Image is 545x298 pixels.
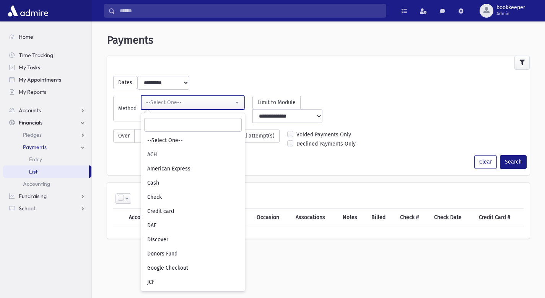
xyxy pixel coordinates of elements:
th: Occasion [252,208,291,226]
span: Financials [19,119,42,126]
span: Method [113,96,142,121]
span: Accounting [23,180,50,187]
span: School [19,205,35,212]
a: My Reports [3,86,91,98]
span: Google Checkout [147,264,188,272]
span: Entry [29,156,42,163]
th: Assocations [291,208,338,226]
a: School [3,202,91,214]
a: Payments [3,141,91,153]
th: Account [124,208,159,226]
div: --Select One-- [146,98,234,106]
span: My Reports [19,88,46,95]
th: Billed [367,208,395,226]
span: ACH [147,151,157,159]
span: Discover [147,236,168,244]
button: Clear [474,155,497,169]
a: Pledges [3,129,91,141]
span: Credit card [147,208,174,215]
span: Dates [113,76,137,89]
th: Credit Card # [474,208,524,226]
label: Voided Payments Only [296,131,351,139]
span: American Express [147,165,190,173]
span: DAF [147,222,156,229]
span: Payments [23,144,47,151]
button: --Select One-- [141,96,245,110]
a: Accounting [3,178,91,190]
span: Fundraising [19,193,47,200]
img: AdmirePro [6,3,50,18]
th: Check # [395,208,429,226]
span: Accounts [19,107,41,114]
a: Home [3,31,91,43]
span: Payments [107,34,153,46]
span: Over [113,129,135,143]
span: --Select One-- [147,137,183,144]
span: bookkeeper [496,5,525,11]
span: List [29,168,37,175]
a: Financials [3,116,91,129]
th: Check Date [429,208,474,226]
span: Home [19,33,33,40]
th: Notes [338,208,367,226]
span: My Tasks [19,64,40,71]
label: Declined Payments Only [296,140,356,148]
a: Accounts [3,104,91,116]
span: Donors Fund [147,250,177,258]
button: Search [500,155,527,169]
span: Pledges [23,131,42,138]
a: Fundraising [3,190,91,202]
a: My Tasks [3,61,91,74]
a: Entry [3,153,91,165]
a: My Appointments [3,74,91,86]
span: Time Tracking [19,52,53,59]
span: Check [147,193,162,201]
input: Search [115,4,386,18]
span: bill attempt(s) [234,129,280,143]
span: My Appointments [19,76,61,83]
span: JCF [147,278,155,286]
span: Admin [496,11,525,17]
input: Search [144,118,242,132]
a: Time Tracking [3,49,91,61]
span: Limit to Module [252,96,301,109]
a: List [3,165,89,178]
span: Cash [147,179,159,187]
